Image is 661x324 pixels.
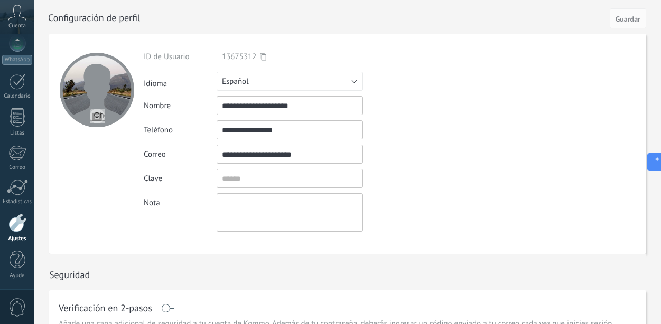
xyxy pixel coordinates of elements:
[2,93,33,100] div: Calendario
[144,74,217,89] div: Idioma
[217,72,363,91] button: Español
[144,149,217,159] div: Correo
[144,52,217,62] div: ID de Usuario
[144,174,217,184] div: Clave
[2,235,33,242] div: Ajustes
[2,272,33,279] div: Ayuda
[610,8,646,28] button: Guardar
[222,52,256,62] span: 13675312
[8,23,26,30] span: Cuenta
[144,125,217,135] div: Teléfono
[49,269,90,281] h1: Seguridad
[222,77,249,87] span: Español
[144,193,217,208] div: Nota
[144,101,217,111] div: Nombre
[59,304,152,312] h1: Verificación en 2-pasos
[2,198,33,205] div: Estadísticas
[2,164,33,171] div: Correo
[2,55,32,65] div: WhatsApp
[2,130,33,137] div: Listas
[616,15,640,23] span: Guardar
